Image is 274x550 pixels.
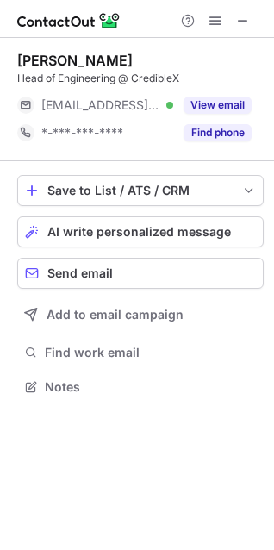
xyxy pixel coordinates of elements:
[17,52,133,69] div: [PERSON_NAME]
[45,379,257,395] span: Notes
[41,97,160,113] span: [EMAIL_ADDRESS][DOMAIN_NAME]
[17,216,264,247] button: AI write personalized message
[17,175,264,206] button: save-profile-one-click
[47,266,113,280] span: Send email
[17,375,264,399] button: Notes
[17,71,264,86] div: Head of Engineering @ CredibleX
[47,184,234,197] div: Save to List / ATS / CRM
[17,258,264,289] button: Send email
[184,124,252,141] button: Reveal Button
[17,10,121,31] img: ContactOut v5.3.10
[45,345,257,360] span: Find work email
[47,308,184,322] span: Add to email campaign
[184,97,252,114] button: Reveal Button
[17,299,264,330] button: Add to email campaign
[17,341,264,365] button: Find work email
[47,225,231,239] span: AI write personalized message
